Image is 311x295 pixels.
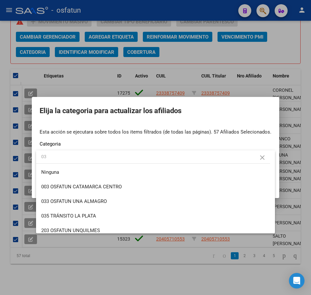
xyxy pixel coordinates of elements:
[41,228,100,233] span: 203 OSFATUN UNQUILMES
[41,184,122,190] span: 003 OSFATUN CATAMARCA CENTRO
[36,150,270,163] input: dropdown search
[41,198,107,204] span: 033 OSFATUN UNA ALMAGRO
[41,213,96,219] span: 035 TRÁNSITO LA PLATA
[41,165,270,180] span: Ninguna
[258,154,266,161] mat-icon: close
[256,151,269,164] button: Clear
[289,273,305,289] div: Open Intercom Messenger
